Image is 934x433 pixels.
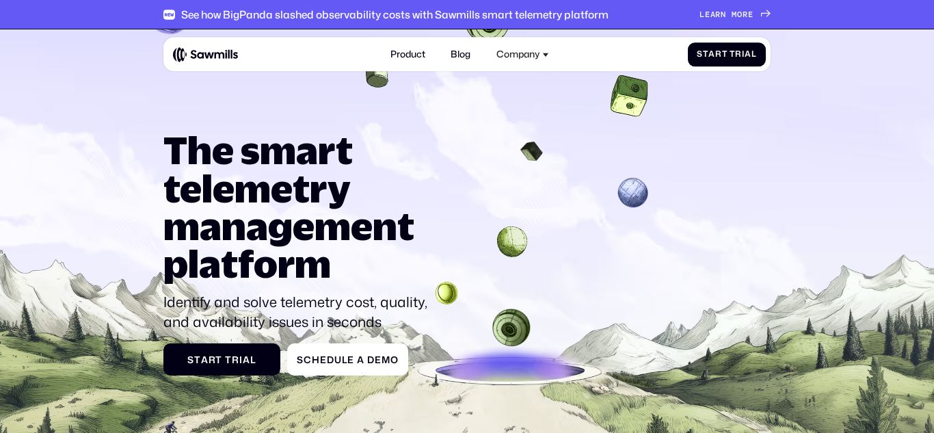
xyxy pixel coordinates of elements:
[382,354,390,365] span: m
[751,49,757,59] span: l
[243,354,250,365] span: a
[703,49,708,59] span: t
[721,10,726,19] span: n
[715,10,721,19] span: r
[194,354,201,365] span: t
[383,42,431,67] a: Product
[745,49,751,59] span: a
[163,343,280,376] a: StartTrial
[708,49,715,59] span: a
[187,354,194,365] span: S
[163,131,434,282] h1: The smart telemetry management platform
[496,49,539,60] div: Company
[312,354,320,365] span: h
[390,354,399,365] span: o
[699,10,705,19] span: L
[697,49,703,59] span: S
[737,10,743,19] span: o
[239,354,243,365] span: i
[490,42,556,67] div: Company
[699,10,771,19] a: Learnmore
[209,354,216,365] span: r
[163,293,434,332] p: Identify and solve telemetry cost, quality, and availability issues in seconds
[357,354,364,365] span: a
[742,49,745,59] span: i
[334,354,342,365] span: u
[705,10,710,19] span: e
[748,10,753,19] span: e
[232,354,239,365] span: r
[743,10,748,19] span: r
[688,42,766,66] a: StartTrial
[347,354,354,365] span: e
[320,354,327,365] span: e
[215,354,222,365] span: t
[342,354,348,365] span: l
[181,8,609,21] div: See how BigPanda slashed observability costs with Sawmills smart telemetry platform
[735,49,742,59] span: r
[444,42,477,67] a: Blog
[715,49,722,59] span: r
[367,354,375,365] span: D
[304,354,312,365] span: c
[297,354,304,365] span: S
[732,10,737,19] span: m
[722,49,728,59] span: t
[730,49,735,59] span: T
[710,10,716,19] span: a
[201,354,209,365] span: a
[250,354,256,365] span: l
[287,343,408,376] a: ScheduleaDemo
[375,354,382,365] span: e
[327,354,334,365] span: d
[225,354,232,365] span: T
